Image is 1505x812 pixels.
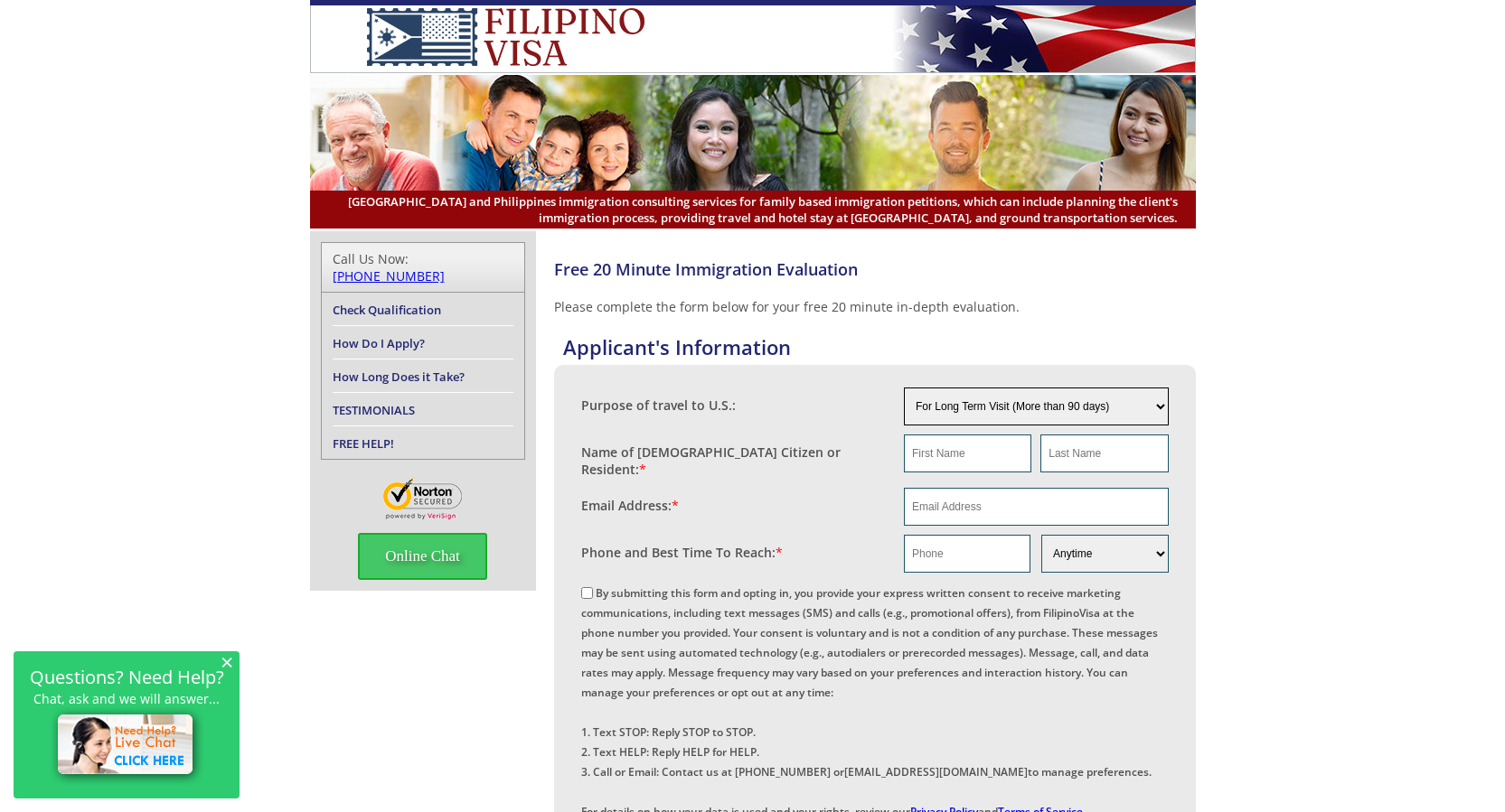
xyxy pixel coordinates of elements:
input: Last Name [1040,434,1168,472]
div: Call Us Now: [333,250,513,285]
input: Email Address [904,488,1169,526]
img: live-chat-icon.png [50,706,204,786]
span: Online Chat [358,533,487,580]
p: Chat, ask and we will answer... [23,691,230,706]
h2: Questions? Need Help? [23,669,230,685]
label: Email Address: [581,497,679,514]
a: How Do I Apply? [333,335,425,351]
label: Purpose of travel to U.S.: [581,397,736,414]
input: Phone [904,535,1030,573]
span: [GEOGRAPHIC_DATA] and Philippines immigration consulting services for family based immigration pe... [328,193,1178,226]
label: Phone and Best Time To Reach: [581,544,783,561]
a: How Long Does it Take? [333,369,465,385]
h4: Free 20 Minute Immigration Evaluation [554,258,1196,280]
a: Check Qualification [333,302,441,318]
a: [PHONE_NUMBER] [333,267,445,285]
input: By submitting this form and opting in, you provide your express written consent to receive market... [581,587,593,599]
a: FREE HELP! [333,435,394,452]
span: × [221,654,233,669]
h4: Applicant's Information [563,333,1196,360]
a: TESTIMONIALS [333,402,415,418]
p: Please complete the form below for your free 20 minute in-depth evaluation. [554,298,1196,315]
input: First Name [904,434,1031,472]
select: Phone and Best Reach Time are required. [1041,535,1168,573]
label: Name of [DEMOGRAPHIC_DATA] Citizen or Resident: [581,443,887,478]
